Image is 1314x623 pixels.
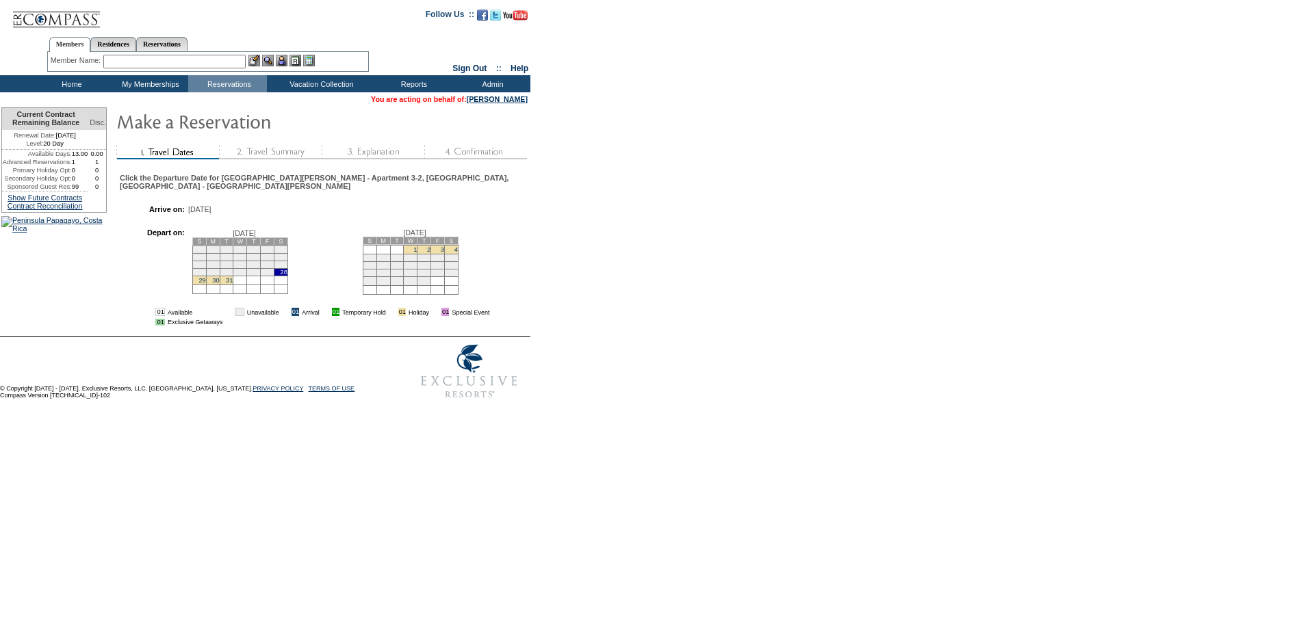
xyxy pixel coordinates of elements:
td: Advanced Reservations: [2,158,72,166]
td: Holiday [409,308,429,316]
img: step4_state1.gif [424,145,527,159]
img: step2_state1.gif [219,145,322,159]
td: 01 [155,319,164,326]
td: 22 [192,268,206,276]
td: Admin [452,75,530,92]
td: 11 [233,253,247,261]
td: 13 [261,253,274,261]
a: 30 [212,277,219,284]
td: 28 [390,276,404,285]
a: Members [49,37,91,52]
div: Member Name: [51,55,103,66]
td: Sponsored Guest Res: [2,183,72,191]
td: 6 [376,254,390,261]
td: 0 [88,183,106,191]
td: 12 [247,253,261,261]
td: M [206,237,220,245]
td: 9 [206,253,220,261]
img: b_edit.gif [248,55,260,66]
td: 2 [206,246,220,253]
td: 20 [376,269,390,276]
td: 1 [192,246,206,253]
img: Peninsula Papagayo, Costa Rica [1,216,107,233]
td: 13.00 [72,150,88,158]
td: 0 [88,174,106,183]
img: b_calculator.gif [303,55,315,66]
td: 24 [220,268,233,276]
td: 10 [431,254,445,261]
td: 21 [390,269,404,276]
td: 26 [247,268,261,276]
td: 30 [417,276,431,285]
td: 24 [431,269,445,276]
td: 25 [445,269,459,276]
td: F [431,237,445,244]
a: Subscribe to our YouTube Channel [503,14,528,22]
a: Help [511,64,528,73]
td: 9 [417,254,431,261]
td: 01 [441,308,449,316]
td: 25 [233,268,247,276]
td: 20 [261,261,274,268]
td: 23 [206,268,220,276]
td: 23 [417,269,431,276]
img: i.gif [389,308,396,315]
td: 01 [155,308,164,316]
td: 5 [247,246,261,253]
a: PRIVACY POLICY [253,385,303,392]
a: Follow us on Twitter [490,14,501,22]
td: 17 [220,261,233,268]
td: Reservations [188,75,267,92]
a: [PERSON_NAME] [467,95,528,103]
td: 3 [220,246,233,253]
img: Follow us on Twitter [490,10,501,21]
td: 10 [220,253,233,261]
td: 28 [274,268,288,276]
a: 2 [427,246,430,253]
td: Vacation Collection [267,75,373,92]
td: 26 [363,276,376,285]
td: S [363,237,376,244]
td: 4 [233,246,247,253]
td: 11 [445,254,459,261]
a: 31 [226,277,233,284]
a: Show Future Contracts [8,194,82,202]
a: Become our fan on Facebook [477,14,488,22]
td: [DATE] [2,130,88,140]
td: T [247,237,261,245]
td: T [390,237,404,244]
td: My Memberships [109,75,188,92]
td: Temporary Hold [342,308,386,316]
td: 21 [274,261,288,268]
td: 8 [404,254,417,261]
a: TERMS OF USE [309,385,355,392]
td: Secondary Holiday Opt: [2,174,72,183]
div: Click the Departure Date for [GEOGRAPHIC_DATA][PERSON_NAME] - Apartment 3-2, [GEOGRAPHIC_DATA], [... [120,174,526,190]
td: 18 [445,261,459,269]
td: Exclusive Getaways [168,319,223,326]
td: Reports [373,75,452,92]
td: 12 [363,261,376,269]
td: 17 [431,261,445,269]
img: Exclusive Resorts [408,337,530,406]
td: 0 [72,166,88,174]
img: Reservations [289,55,301,66]
span: [DATE] [403,228,426,237]
span: Renewal Date: [14,131,55,140]
span: [DATE] [188,205,211,213]
img: i.gif [282,308,289,315]
td: 27 [261,268,274,276]
span: :: [496,64,502,73]
td: Primary Holiday Opt: [2,166,72,174]
td: 0 [88,166,106,174]
td: 7 [390,254,404,261]
a: Residences [90,37,136,51]
a: 4 [454,246,458,253]
a: Sign Out [452,64,487,73]
td: 5 [363,254,376,261]
td: 8 [192,253,206,261]
td: T [220,237,233,245]
span: Disc. [90,118,106,127]
td: 7 [274,246,288,253]
td: Home [31,75,109,92]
